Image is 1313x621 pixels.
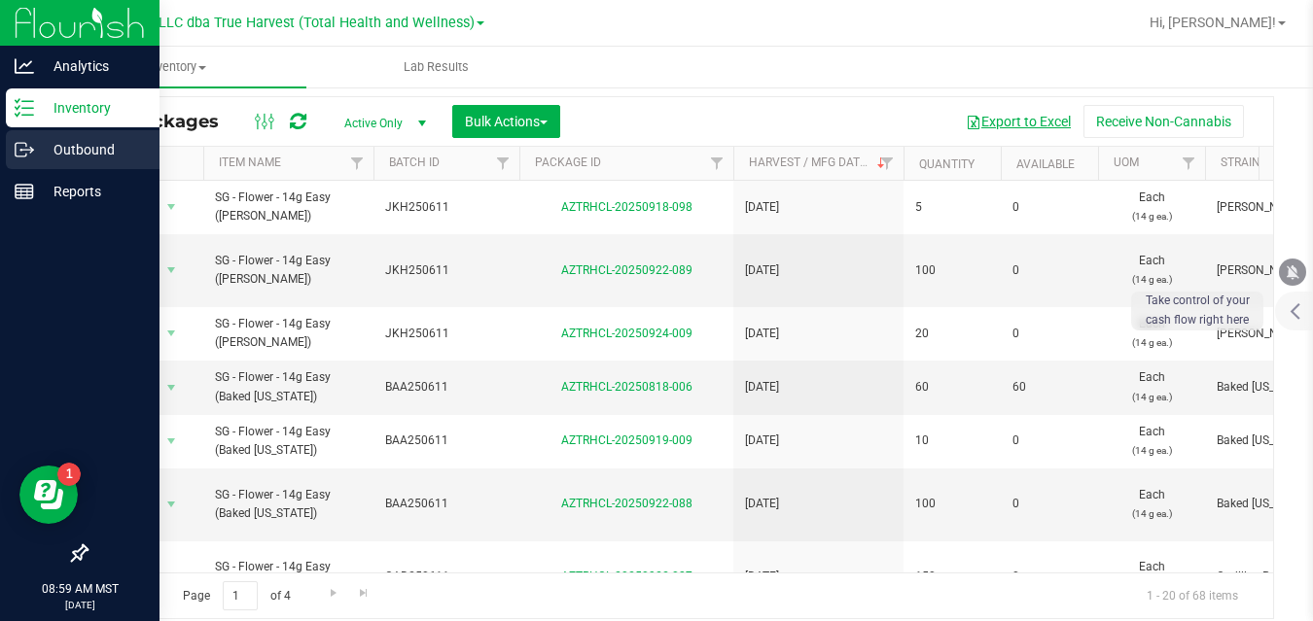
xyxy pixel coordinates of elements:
[160,257,184,284] span: select
[535,155,601,169] a: Package ID
[9,598,151,612] p: [DATE]
[1110,333,1193,352] p: (14 g ea.)
[561,327,692,340] a: AZTRHCL-20250924-009
[34,54,151,78] p: Analytics
[1016,157,1075,171] a: Available
[561,200,692,214] a: AZTRHCL-20250918-098
[160,320,184,347] span: select
[915,198,989,217] span: 5
[915,261,989,280] span: 100
[34,180,151,203] p: Reports
[919,157,975,171] a: Quantity
[1131,581,1254,610] span: 1 - 20 of 68 items
[306,47,566,87] a: Lab Results
[745,198,892,217] span: [DATE]
[15,140,34,159] inline-svg: Outbound
[9,580,151,598] p: 08:59 AM MST
[1110,423,1193,460] span: Each
[15,182,34,201] inline-svg: Reports
[465,114,548,129] span: Bulk Actions
[1173,147,1205,180] a: Filter
[1110,207,1193,225] p: (14 g ea.)
[215,368,362,405] span: SG - Flower - 14g Easy (Baked [US_STATE])
[487,147,519,180] a: Filter
[1150,15,1276,30] span: Hi, [PERSON_NAME]!
[160,491,184,518] span: select
[871,147,904,180] a: Filter
[385,378,508,397] span: BAA250611
[1012,431,1086,450] span: 0
[915,378,989,397] span: 60
[745,495,892,513] span: [DATE]
[1110,504,1193,523] p: (14 g ea.)
[561,497,692,510] a: AZTRHCL-20250922-088
[1012,568,1086,586] span: 0
[56,15,475,31] span: DXR FINANCE 4 LLC dba True Harvest (Total Health and Wellness)
[57,463,81,486] iframe: Resource center unread badge
[1110,315,1193,352] span: Each
[215,486,362,523] span: SG - Flower - 14g Easy (Baked [US_STATE])
[160,374,184,401] span: select
[385,198,508,217] span: JKH250611
[377,58,495,76] span: Lab Results
[19,466,78,524] iframe: Resource center
[215,423,362,460] span: SG - Flower - 14g Easy (Baked [US_STATE])
[34,96,151,120] p: Inventory
[915,495,989,513] span: 100
[215,315,362,352] span: SG - Flower - 14g Easy ([PERSON_NAME])
[389,155,440,169] a: Batch ID
[215,558,362,595] span: SG - Flower - 14g Easy (Cadillac Rainbows)
[47,58,306,76] span: Inventory
[1110,558,1193,595] span: Each
[1110,368,1193,405] span: Each
[1114,155,1139,169] a: UOM
[385,325,508,343] span: JKH250611
[341,147,373,180] a: Filter
[1110,441,1193,460] p: (14 g ea.)
[219,155,281,169] a: Item Name
[1110,252,1193,289] span: Each
[749,155,889,169] a: Harvest / Mfg Date
[915,325,989,343] span: 20
[701,147,733,180] a: Filter
[47,47,306,87] a: Inventory
[215,252,362,289] span: SG - Flower - 14g Easy ([PERSON_NAME])
[34,138,151,161] p: Outbound
[15,56,34,76] inline-svg: Analytics
[745,431,892,450] span: [DATE]
[1012,261,1086,280] span: 0
[1012,495,1086,513] span: 0
[15,98,34,118] inline-svg: Inventory
[745,325,892,343] span: [DATE]
[561,569,692,583] a: AZTRHCL-20250922-087
[1012,325,1086,343] span: 0
[319,581,347,607] a: Go to the next page
[1221,155,1260,169] a: Strain
[561,380,692,394] a: AZTRHCL-20250818-006
[1110,388,1193,406] p: (14 g ea.)
[1110,189,1193,225] span: Each
[1012,198,1086,217] span: 0
[745,261,892,280] span: [DATE]
[561,433,692,447] a: AZTRHCL-20250919-009
[385,261,508,280] span: JKH250611
[1012,378,1086,397] span: 60
[160,193,184,221] span: select
[953,105,1083,138] button: Export to Excel
[160,428,184,455] span: select
[915,568,989,586] span: 150
[452,105,560,138] button: Bulk Actions
[745,378,892,397] span: [DATE]
[915,431,989,450] span: 10
[1110,486,1193,523] span: Each
[160,564,184,591] span: select
[561,263,692,277] a: AZTRHCL-20250922-089
[215,189,362,225] span: SG - Flower - 14g Easy ([PERSON_NAME])
[385,495,508,513] span: BAA250611
[1083,105,1244,138] button: Receive Non-Cannabis
[101,111,238,132] span: All Packages
[166,581,306,611] span: Page of 4
[385,431,508,450] span: BAA250611
[745,568,892,586] span: [DATE]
